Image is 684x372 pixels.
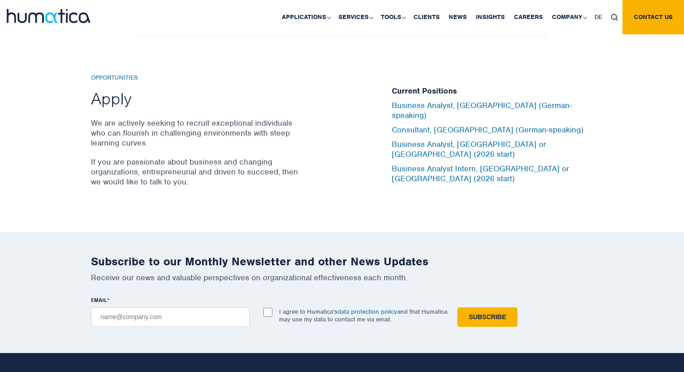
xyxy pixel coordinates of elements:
a: Business Analyst, [GEOGRAPHIC_DATA] (German-speaking) [392,100,572,120]
p: If you are passionate about business and changing organizations, entrepreneurial and driven to su... [91,157,301,187]
p: We are actively seeking to recruit exceptional individuals who can flourish in challenging enviro... [91,118,301,148]
input: name@company.com [91,307,250,327]
input: I agree to Humatica'sdata protection policyand that Humatica may use my data to contact me via em... [263,308,272,317]
span: EMAIL [91,297,107,304]
p: Receive our news and valuable perspectives on organizational effectiveness each month. [91,273,593,283]
span: DE [594,13,602,21]
h2: Subscribe to our Monthly Newsletter and other News Updates [91,254,593,268]
h2: Apply [91,88,301,109]
img: logo [7,9,90,23]
a: Business Analyst Intern, [GEOGRAPHIC_DATA] or [GEOGRAPHIC_DATA] (2026 start) [392,164,569,184]
a: Consultant, [GEOGRAPHIC_DATA] (German-speaking) [392,125,584,135]
h6: Opportunities [91,74,301,82]
p: I agree to Humatica's and that Humatica may use my data to contact me via email. [279,308,447,323]
a: Business Analyst, [GEOGRAPHIC_DATA] or [GEOGRAPHIC_DATA] (2026 start) [392,139,546,159]
a: data protection policy [337,308,397,315]
input: Subscribe [457,307,517,327]
h5: Current Positions [392,86,593,96]
img: search_icon [611,14,618,21]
